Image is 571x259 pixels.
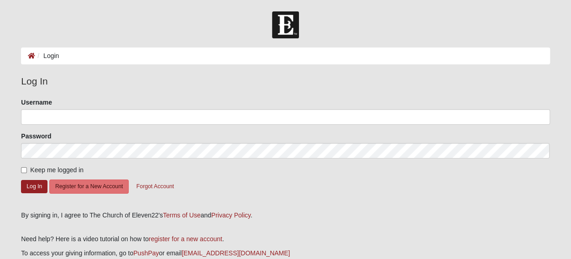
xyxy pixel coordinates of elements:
[163,211,200,219] a: Terms of Use
[133,249,159,257] a: PushPay
[21,211,550,220] div: By signing in, I agree to The Church of Eleven22's and .
[21,234,550,244] p: Need help? Here is a video tutorial on how to .
[21,248,550,258] p: To access your giving information, go to or email
[211,211,251,219] a: Privacy Policy
[21,167,27,173] input: Keep me logged in
[272,11,299,38] img: Church of Eleven22 Logo
[131,180,180,194] button: Forgot Account
[149,235,222,243] a: register for a new account
[30,166,84,174] span: Keep me logged in
[21,180,47,193] button: Log In
[21,132,51,141] label: Password
[21,74,550,89] legend: Log In
[182,249,290,257] a: [EMAIL_ADDRESS][DOMAIN_NAME]
[21,98,52,107] label: Username
[49,180,129,194] button: Register for a New Account
[35,51,59,61] li: Login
